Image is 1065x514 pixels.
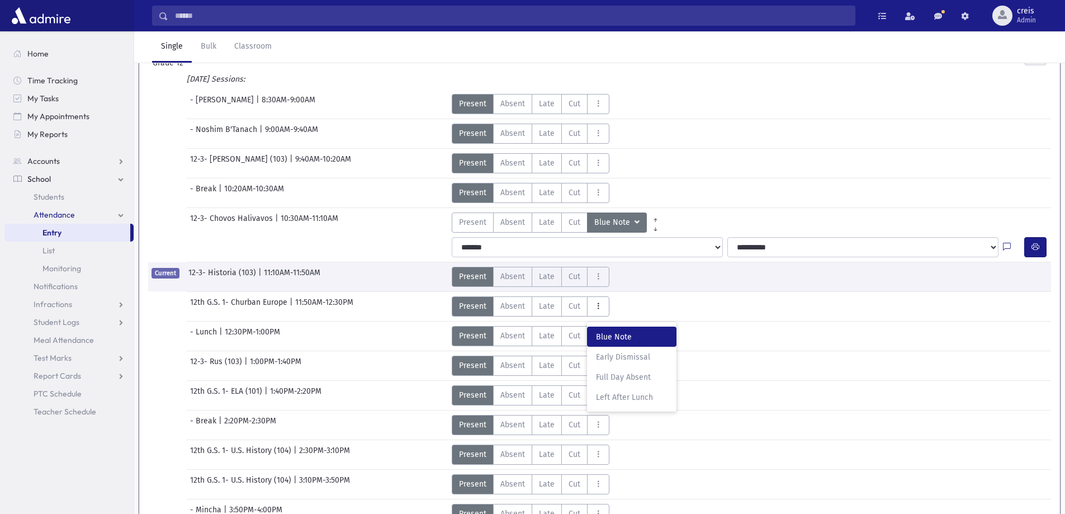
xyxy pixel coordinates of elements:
[569,478,580,490] span: Cut
[452,445,609,465] div: AttTypes
[539,478,555,490] span: Late
[452,326,609,346] div: AttTypes
[4,367,134,385] a: Report Cards
[34,299,72,309] span: Infractions
[262,94,315,114] span: 8:30AM-9:00AM
[190,356,244,376] span: 12-3- Rus (103)
[4,45,134,63] a: Home
[265,124,318,144] span: 9:00AM-9:40AM
[539,300,555,312] span: Late
[190,474,294,494] span: 12th G.S. 1- U.S. History (104)
[259,124,265,144] span: |
[459,98,486,110] span: Present
[4,331,134,349] a: Meal Attendance
[4,170,134,188] a: School
[452,124,609,144] div: AttTypes
[539,419,555,431] span: Late
[459,360,486,371] span: Present
[27,174,51,184] span: School
[34,335,94,345] span: Meal Attendance
[290,296,295,317] span: |
[596,331,668,343] span: Blue Note
[219,415,224,435] span: |
[250,356,301,376] span: 1:00PM-1:40PM
[500,98,525,110] span: Absent
[459,300,486,312] span: Present
[152,31,192,63] a: Single
[294,474,299,494] span: |
[34,407,96,417] span: Teacher Schedule
[4,349,134,367] a: Test Marks
[27,49,49,59] span: Home
[187,74,245,84] i: [DATE] Sessions:
[264,385,270,405] span: |
[500,128,525,139] span: Absent
[1017,7,1036,16] span: creis
[42,263,81,273] span: Monitoring
[539,271,555,282] span: Late
[190,124,259,144] span: - Noshim B'Tanach
[190,385,264,405] span: 12th G.S. 1- ELA (101)
[500,187,525,199] span: Absent
[290,153,295,173] span: |
[224,415,276,435] span: 2:20PM-2:30PM
[459,157,486,169] span: Present
[569,449,580,460] span: Cut
[569,330,580,342] span: Cut
[42,246,55,256] span: List
[4,224,130,242] a: Entry
[569,187,580,199] span: Cut
[299,445,350,465] span: 2:30PM-3:10PM
[34,192,64,202] span: Students
[587,213,647,233] button: Blue Note
[500,478,525,490] span: Absent
[42,228,61,238] span: Entry
[459,128,486,139] span: Present
[190,213,275,233] span: 12-3- Chovos Halivavos
[27,111,89,121] span: My Appointments
[4,152,134,170] a: Accounts
[190,94,256,114] span: - [PERSON_NAME]
[168,6,855,26] input: Search
[190,415,219,435] span: - Break
[539,360,555,371] span: Late
[152,268,179,279] span: Current
[596,392,668,403] span: Left After Lunch
[569,216,580,228] span: Cut
[594,216,632,229] span: Blue Note
[225,326,280,346] span: 12:30PM-1:00PM
[34,371,81,381] span: Report Cards
[452,183,609,203] div: AttTypes
[34,210,75,220] span: Attendance
[459,187,486,199] span: Present
[34,317,79,327] span: Student Logs
[4,206,134,224] a: Attendance
[4,385,134,403] a: PTC Schedule
[500,300,525,312] span: Absent
[452,213,664,233] div: AttTypes
[270,385,321,405] span: 1:40PM-2:20PM
[275,213,281,233] span: |
[4,125,134,143] a: My Reports
[500,216,525,228] span: Absent
[4,188,134,206] a: Students
[569,157,580,169] span: Cut
[4,260,134,277] a: Monitoring
[294,445,299,465] span: |
[258,267,264,287] span: |
[1017,16,1036,25] span: Admin
[539,330,555,342] span: Late
[569,389,580,401] span: Cut
[500,330,525,342] span: Absent
[500,419,525,431] span: Absent
[295,153,351,173] span: 9:40AM-10:20AM
[539,449,555,460] span: Late
[295,296,353,317] span: 11:50AM-12:30PM
[569,128,580,139] span: Cut
[224,183,284,203] span: 10:20AM-10:30AM
[4,242,134,260] a: List
[219,326,225,346] span: |
[539,157,555,169] span: Late
[190,326,219,346] span: - Lunch
[500,271,525,282] span: Absent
